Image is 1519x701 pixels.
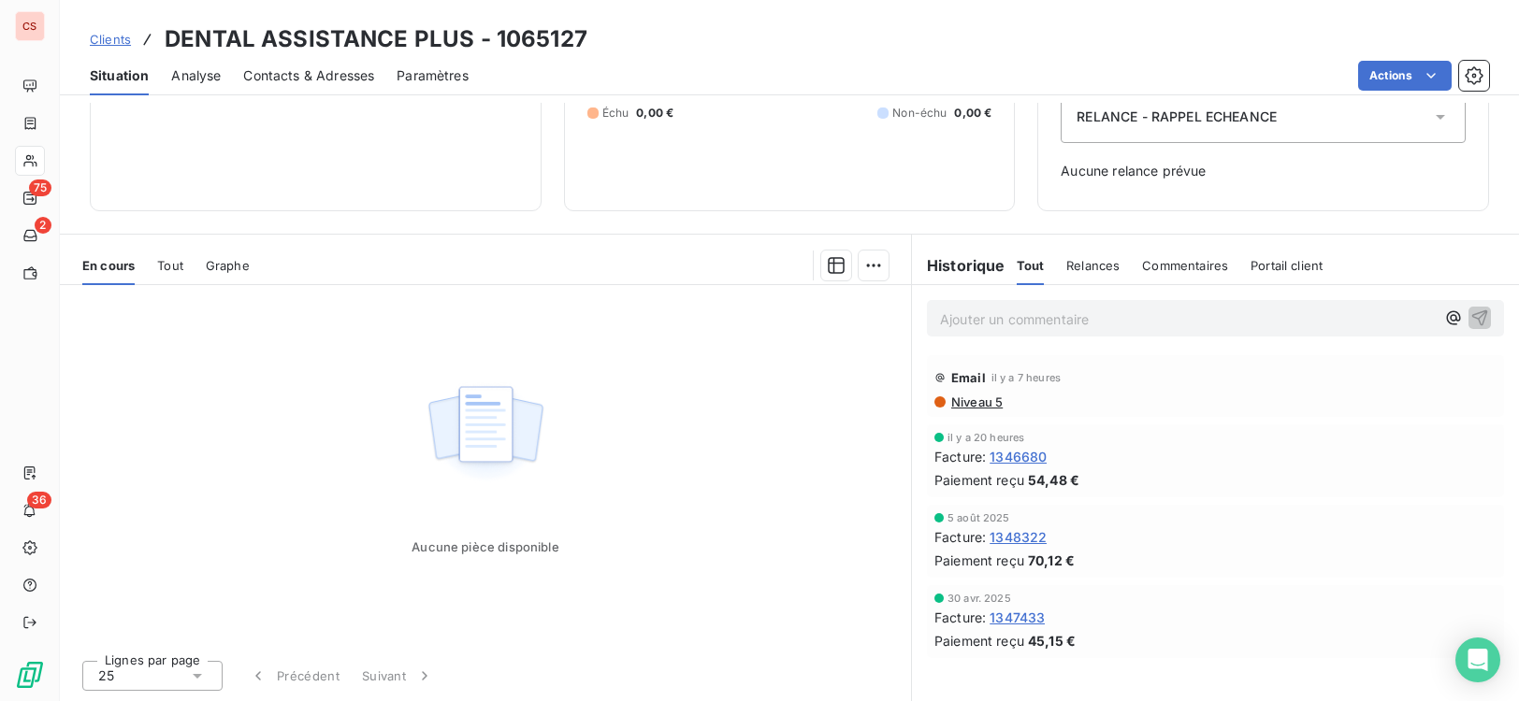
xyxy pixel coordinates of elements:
[171,66,221,85] span: Analyse
[602,105,629,122] span: Échu
[954,105,991,122] span: 0,00 €
[397,66,469,85] span: Paramètres
[934,470,1024,490] span: Paiement reçu
[990,527,1047,547] span: 1348322
[990,447,1047,466] span: 1346680
[636,105,673,122] span: 0,00 €
[948,593,1011,604] span: 30 avr. 2025
[1028,551,1075,570] span: 70,12 €
[912,254,1005,277] h6: Historique
[934,631,1024,651] span: Paiement reçu
[206,258,250,273] span: Graphe
[948,512,1010,523] span: 5 août 2025
[1455,637,1500,682] div: Open Intercom Messenger
[98,666,114,685] span: 25
[1066,258,1120,273] span: Relances
[157,258,183,273] span: Tout
[15,11,45,41] div: CS
[991,372,1061,383] span: il y a 7 heures
[990,608,1045,627] span: 1347433
[934,447,986,466] span: Facture :
[1017,258,1045,273] span: Tout
[951,370,986,385] span: Email
[426,376,545,492] img: Empty state
[82,258,135,273] span: En cours
[948,432,1024,443] span: il y a 20 heures
[892,105,947,122] span: Non-échu
[1061,162,1466,180] span: Aucune relance prévue
[29,179,51,196] span: 75
[934,551,1024,570] span: Paiement reçu
[934,608,986,627] span: Facture :
[1142,258,1228,273] span: Commentaires
[90,30,131,49] a: Clients
[243,66,374,85] span: Contacts & Adresses
[351,656,445,695] button: Suivant
[35,217,51,234] span: 2
[1028,631,1076,651] span: 45,15 €
[1077,107,1277,126] span: RELANCE - RAPPEL ECHEANCE
[1358,61,1452,91] button: Actions
[949,394,1003,409] span: Niveau 5
[90,32,131,47] span: Clients
[1251,258,1323,273] span: Portail client
[27,492,51,508] span: 36
[165,22,587,56] h3: DENTAL ASSISTANCE PLUS - 1065127
[238,656,351,695] button: Précédent
[1028,470,1079,490] span: 54,48 €
[15,660,45,690] img: Logo LeanPay
[90,66,149,85] span: Situation
[934,527,986,547] span: Facture :
[412,539,558,554] span: Aucune pièce disponible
